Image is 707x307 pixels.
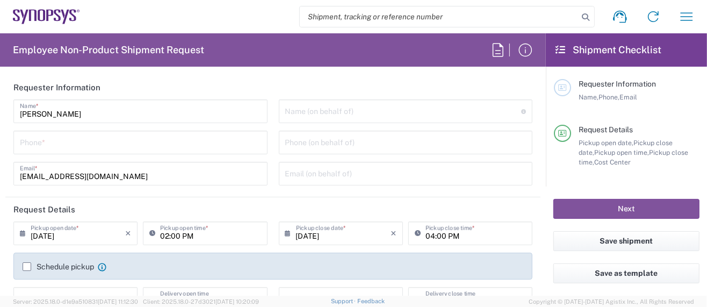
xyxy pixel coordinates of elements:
[594,148,649,156] span: Pickup open time,
[579,125,633,134] span: Request Details
[594,158,631,166] span: Cost Center
[555,44,661,56] h2: Shipment Checklist
[23,262,94,271] label: Schedule pickup
[553,263,699,283] button: Save as template
[215,298,259,305] span: [DATE] 10:20:09
[98,298,138,305] span: [DATE] 11:12:30
[553,231,699,251] button: Save shipment
[300,6,578,27] input: Shipment, tracking or reference number
[13,204,75,215] h2: Request Details
[553,199,699,219] button: Next
[125,225,131,242] i: ×
[143,298,259,305] span: Client: 2025.18.0-27d3021
[391,225,396,242] i: ×
[13,82,100,93] h2: Requester Information
[579,80,656,88] span: Requester Information
[13,298,138,305] span: Server: 2025.18.0-d1e9a510831
[619,93,637,101] span: Email
[598,93,619,101] span: Phone,
[529,297,694,306] span: Copyright © [DATE]-[DATE] Agistix Inc., All Rights Reserved
[331,298,358,304] a: Support
[579,139,633,147] span: Pickup open date,
[13,44,204,56] h2: Employee Non-Product Shipment Request
[357,298,385,304] a: Feedback
[579,93,598,101] span: Name,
